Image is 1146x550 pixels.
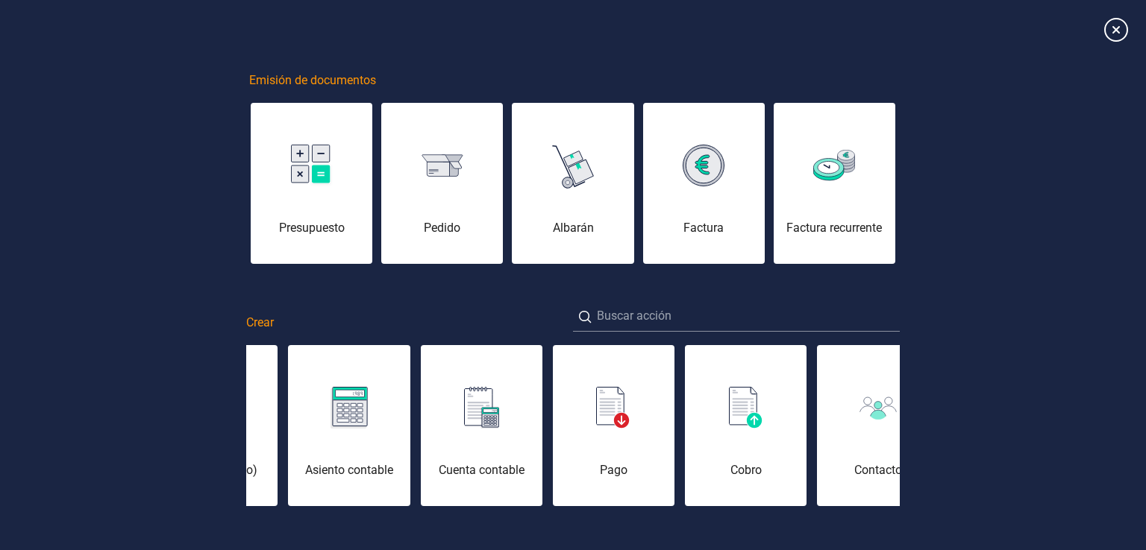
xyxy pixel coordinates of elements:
[857,396,899,420] img: img-cliente.svg
[729,387,763,429] img: img-cobro.svg
[249,72,376,89] span: Emisión de documentos
[643,219,765,237] div: Factura
[553,461,674,479] div: Pago
[251,219,372,237] div: Presupuesto
[685,461,807,479] div: Cobro
[683,145,724,186] img: img-factura.svg
[288,461,410,479] div: Asiento contable
[817,461,939,479] div: Contacto
[573,301,900,332] input: Buscar acción
[552,140,594,191] img: img-albaran.svg
[381,219,503,237] div: Pedido
[774,219,895,237] div: Factura recurrente
[421,461,542,479] div: Cuenta contable
[422,154,463,177] img: img-pedido.svg
[596,387,630,429] img: img-pago.svg
[246,314,274,332] span: Crear
[512,219,633,237] div: Albarán
[464,387,499,429] img: img-cuenta-contable.svg
[291,145,333,187] img: img-presupuesto.svg
[331,387,368,429] img: img-asiento-contable.svg
[813,150,855,180] img: img-factura-recurrente.svg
